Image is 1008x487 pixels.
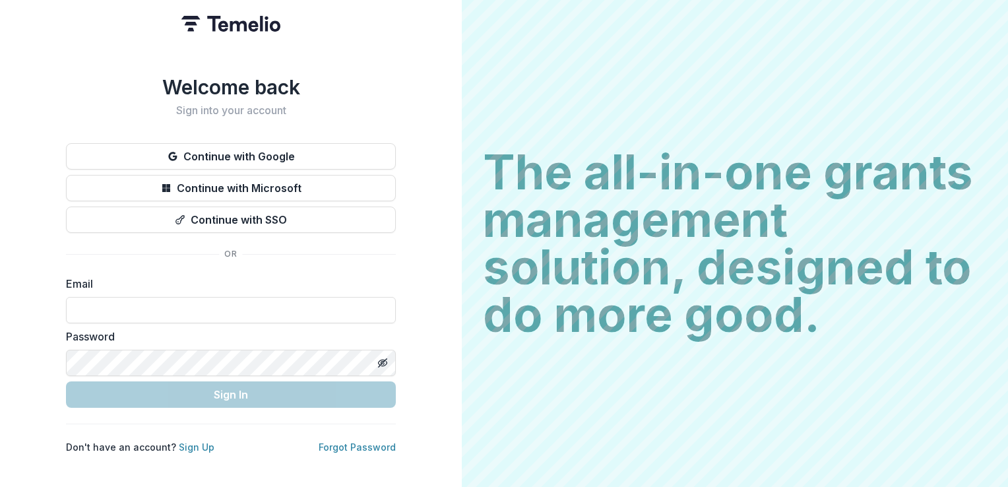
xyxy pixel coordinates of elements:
[319,441,396,453] a: Forgot Password
[179,441,214,453] a: Sign Up
[66,143,396,170] button: Continue with Google
[66,276,388,292] label: Email
[181,16,280,32] img: Temelio
[66,329,388,344] label: Password
[372,352,393,373] button: Toggle password visibility
[66,207,396,233] button: Continue with SSO
[66,104,396,117] h2: Sign into your account
[66,75,396,99] h1: Welcome back
[66,381,396,408] button: Sign In
[66,175,396,201] button: Continue with Microsoft
[66,440,214,454] p: Don't have an account?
